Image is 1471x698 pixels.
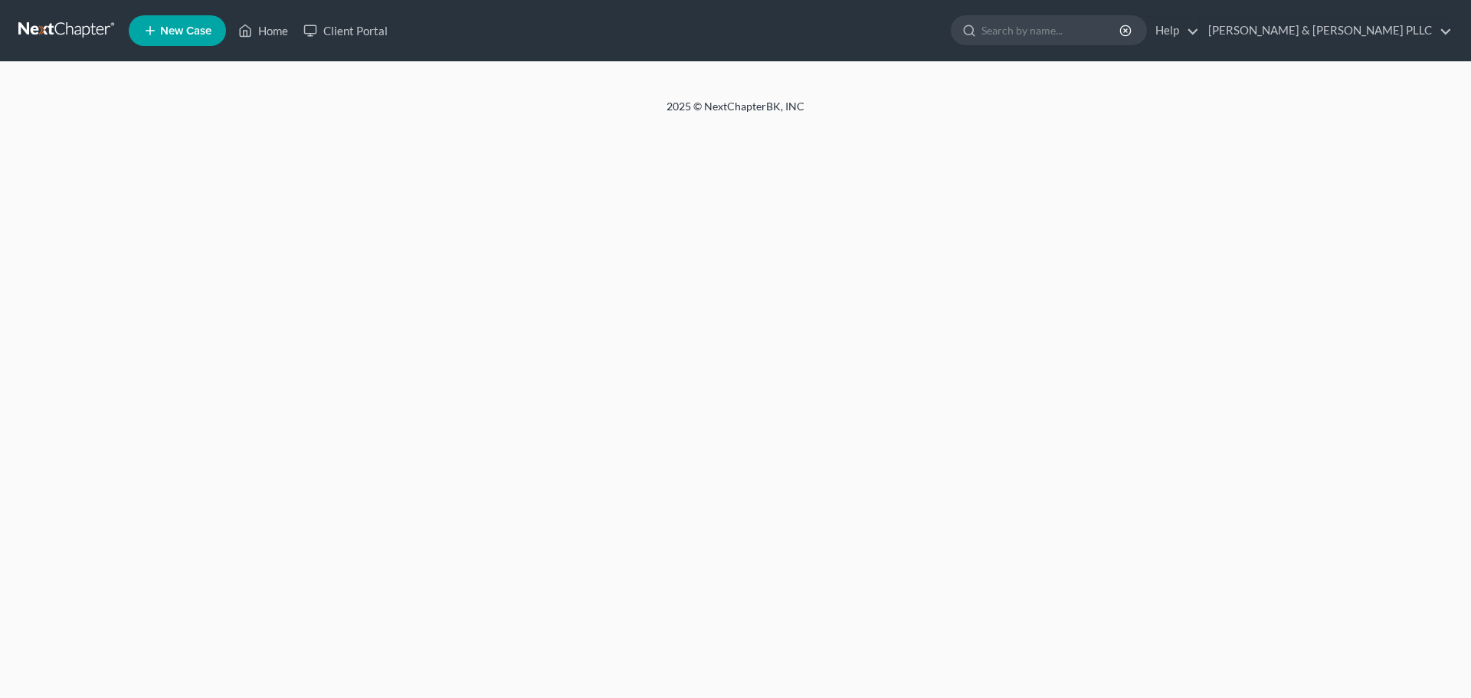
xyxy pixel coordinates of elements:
a: Client Portal [296,17,395,44]
input: Search by name... [981,16,1122,44]
span: New Case [160,25,211,37]
a: Help [1148,17,1199,44]
a: [PERSON_NAME] & [PERSON_NAME] PLLC [1201,17,1452,44]
div: 2025 © NextChapterBK, INC [299,99,1172,126]
a: Home [231,17,296,44]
